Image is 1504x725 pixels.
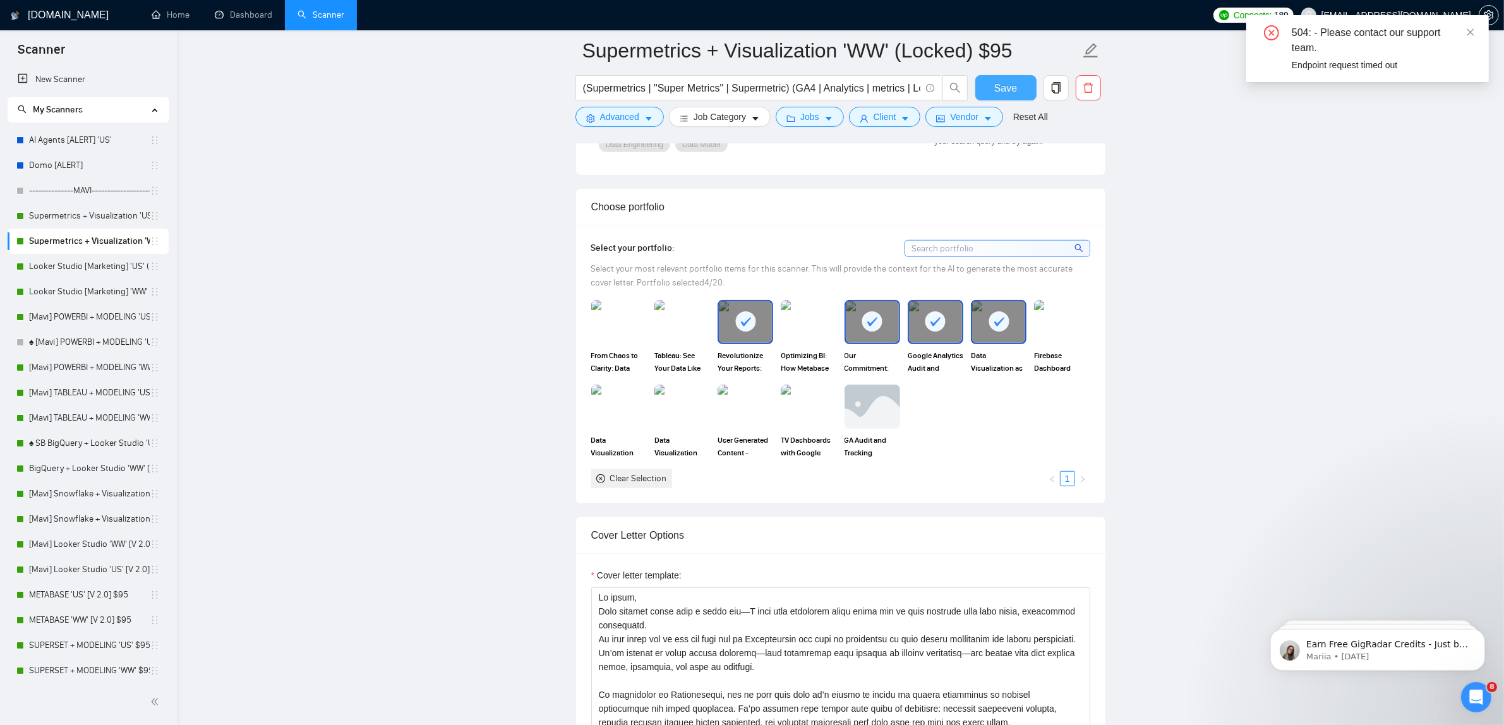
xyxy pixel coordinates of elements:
span: search [18,105,27,114]
li: [Mavi] POWERBI + MODELING 'US' [V. 3] $95 [8,304,169,330]
li: [Mavi] TABLEAU + MODELING 'WW' $95 [8,405,169,431]
li: [Mavi] Looker Studio 'WW' [V 2.0] $95 [8,532,169,557]
span: delete [1076,82,1100,93]
a: 1 [1061,472,1074,486]
li: ♠ SB BigQuery + Looker Studio 'US' $95 [8,431,169,456]
input: Scanner name... [582,35,1080,66]
button: delete [1076,75,1101,100]
button: search [942,75,968,100]
li: SUPERSET + MODELING 'US' $95 [8,633,169,658]
span: Tableau: See Your Data Like Never Before and Unlock Deep Insights [654,349,710,374]
img: portfolio thumbnail image [718,385,773,429]
a: SUPERSET + MODELING 'WW' $95 [29,658,150,683]
span: caret-down [984,114,992,123]
span: holder [150,590,160,600]
span: holder [150,135,160,145]
li: ♠ [Mavi] POWERBI + MODELING 'US' [V. 2] [8,330,169,355]
li: AI Agents [ALERT] 'US' [8,128,169,153]
span: close-circle [1264,25,1279,40]
img: portfolio thumbnail image [781,300,836,344]
img: upwork-logo.png [1219,10,1229,20]
span: holder [150,514,160,524]
span: Advanced [600,110,639,124]
a: Looker Studio [Marketing] 'WW' (Locked) $95 [29,279,150,304]
a: [Mavi] Looker Studio 'WW' [V 2.0] $95 [29,532,150,557]
span: Save [994,80,1017,96]
span: idcard [936,114,945,123]
span: My Scanners [18,104,83,115]
span: Select your most relevant portfolio items for this scanner. This will provide the context for the... [591,263,1073,288]
input: Search Freelance Jobs... [583,80,920,96]
span: holder [150,211,160,221]
div: Endpoint request timed out [1292,58,1474,72]
a: New Scanner [18,67,159,92]
span: Data Visualization Challenge #MakeoveMonday2020 [654,434,710,459]
span: folder [786,114,795,123]
span: caret-down [824,114,833,123]
button: userClientcaret-down [849,107,921,127]
a: METABASE 'WW' [V 2.0] $95 [29,608,150,633]
img: portfolio thumbnail image [654,300,710,344]
span: close [1466,28,1475,37]
span: user [860,114,869,123]
button: left [1045,471,1060,486]
span: setting [586,114,595,123]
span: Data Engineering [606,140,663,150]
li: New Scanner [8,67,169,92]
a: METABASE 'US' [V 2.0] $95 [29,582,150,608]
a: Domo [ALERT] [29,153,150,178]
button: right [1075,471,1090,486]
li: Supermetrics + Visualization 'WW' (Locked) $95 [8,229,169,254]
button: barsJob Categorycaret-down [669,107,771,127]
span: holder [150,464,160,474]
a: homeHome [152,9,190,20]
img: portfolio thumbnail image [781,385,836,429]
label: Cover letter template: [591,568,682,582]
span: User Generated Content - Blondes vs. Brunettes Analysis [718,434,773,459]
iframe: Intercom notifications message [1251,602,1504,691]
span: Firebase Dashboard using Google Data Studio and Google Big Query [1034,349,1090,374]
img: portfolio thumbnail image [654,385,710,429]
img: logo [11,6,20,26]
li: Supermetrics + Visualization 'US' (Locked + Boost) $95 [8,203,169,229]
div: Choose portfolio [591,189,1090,225]
button: setting [1479,5,1499,25]
li: BigQuery + Looker Studio 'WW' [V 2.0] $95 [8,456,169,481]
span: Data Visualization Challenge #MakeoveMonday2020 W14 [591,434,647,459]
span: close-circle [596,474,605,483]
span: holder [150,615,160,625]
span: user [1304,11,1313,20]
span: Jobs [800,110,819,124]
span: Data Model [682,140,721,150]
button: folderJobscaret-down [776,107,844,127]
li: Looker Studio [Marketing] 'US' (Locked + Boost) $95 [8,254,169,279]
span: search [943,82,967,93]
button: copy [1044,75,1069,100]
span: caret-down [901,114,910,123]
span: holder [150,236,160,246]
span: double-left [150,695,163,708]
li: 1 [1060,471,1075,486]
span: 8 [1487,682,1497,692]
a: dashboardDashboard [215,9,272,20]
li: [Mavi] Snowflake + Visualization 'US' (Locked) $95 [8,481,169,506]
li: [Mavi] Looker Studio 'US' [V 2.0] $95 [8,557,169,582]
span: holder [150,337,160,347]
li: METABASE 'US' [V 2.0] $95 [8,582,169,608]
img: portfolio thumbnail image [591,385,647,429]
a: SUPERSET + MODELING 'US' $95 [29,633,150,658]
span: holder [150,287,160,297]
span: caret-down [751,114,760,123]
a: AI Agents [ALERT] 'US' [29,128,150,153]
a: ♠ [Mavi] POWERBI + MODELING 'US' [V. 2] [29,330,150,355]
a: [Mavi] Snowflake + Visualization 'US' (Locked) $95 [29,481,150,506]
a: setting [1479,10,1499,20]
span: Revolutionize Your Reports: Looker Studio's User-Friendly Approach [718,349,773,374]
span: search [1074,241,1085,255]
span: holder [150,186,160,196]
div: Clear Selection [610,472,667,486]
span: Connects: [1234,8,1272,22]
